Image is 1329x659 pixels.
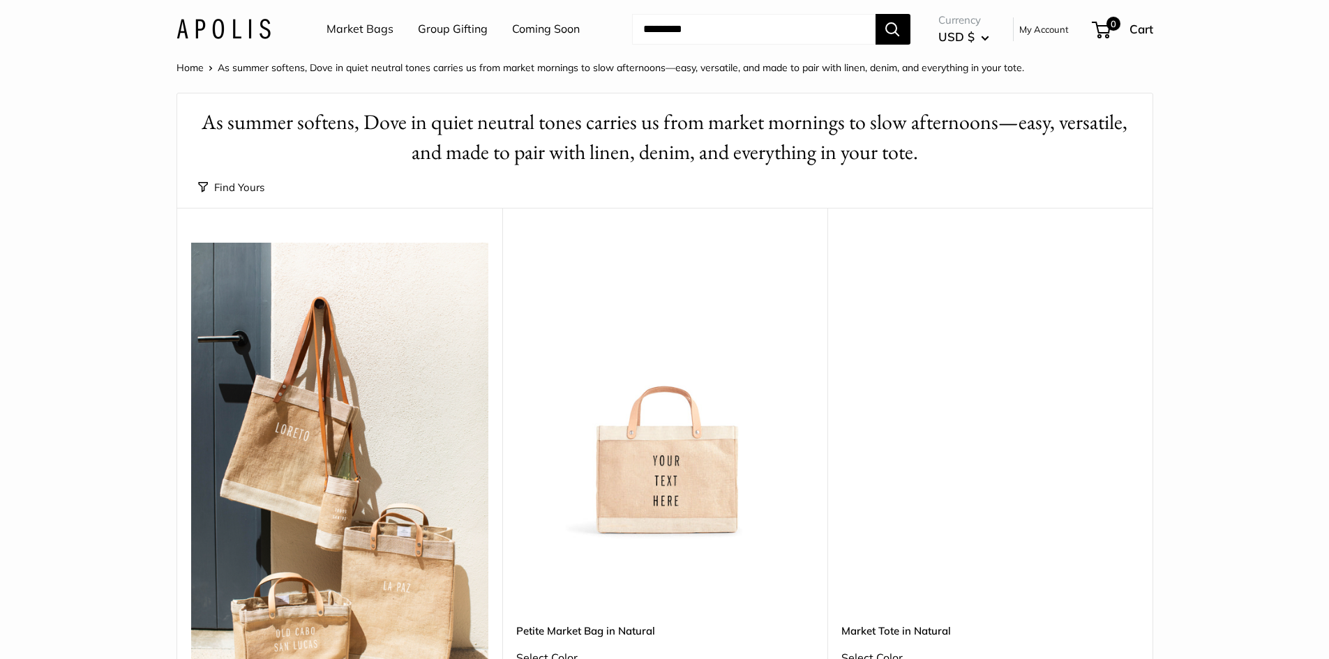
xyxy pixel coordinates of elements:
a: Home [177,61,204,74]
span: As summer softens, Dove in quiet neutral tones carries us from market mornings to slow afternoons... [218,61,1024,74]
button: Search [876,14,910,45]
img: Petite Market Bag in Natural [516,243,813,540]
a: Group Gifting [418,19,488,40]
a: My Account [1019,21,1069,38]
a: Market Tote in Natural [841,623,1139,639]
h1: As summer softens, Dove in quiet neutral tones carries us from market mornings to slow afternoons... [198,107,1132,167]
button: USD $ [938,26,989,48]
nav: Breadcrumb [177,59,1024,77]
a: 0 Cart [1093,18,1153,40]
a: Petite Market Bag in Naturaldescription_Effortless style that elevates every moment [516,243,813,540]
img: Apolis [177,19,271,39]
span: Currency [938,10,989,30]
a: Petite Market Bag in Natural [516,623,813,639]
span: USD $ [938,29,975,44]
a: description_Make it yours with custom printed text.description_The Original Market bag in its 4 n... [841,243,1139,540]
a: Coming Soon [512,19,580,40]
span: Cart [1129,22,1153,36]
a: Market Bags [326,19,393,40]
button: Find Yours [198,178,264,197]
span: 0 [1106,17,1120,31]
input: Search... [632,14,876,45]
